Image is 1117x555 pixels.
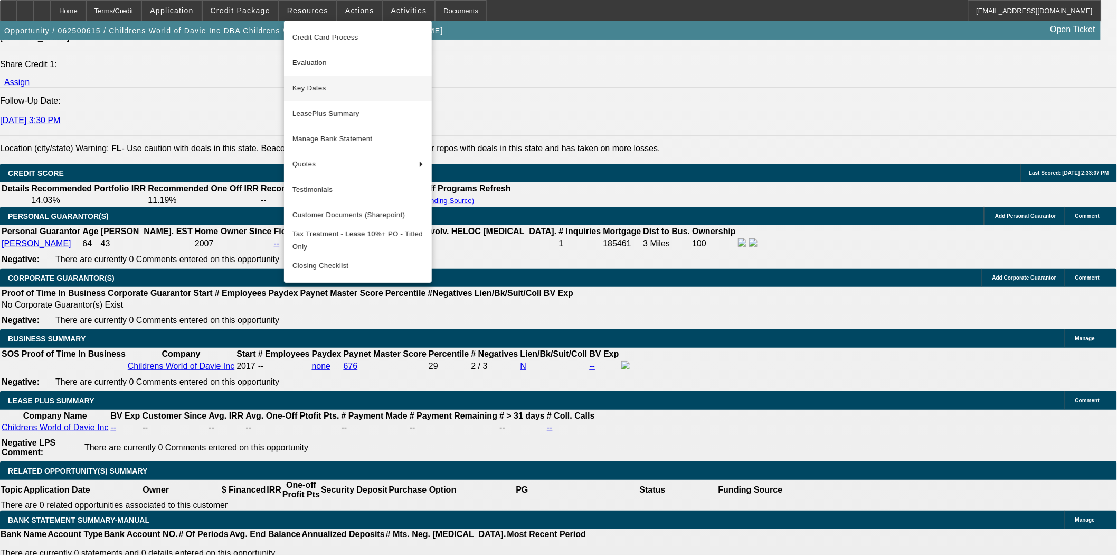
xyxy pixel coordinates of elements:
[292,107,423,120] span: LeasePlus Summary
[292,209,423,221] span: Customer Documents (Sharepoint)
[292,158,411,171] span: Quotes
[292,57,423,69] span: Evaluation
[292,31,423,44] span: Credit Card Process
[292,262,349,270] span: Closing Checklist
[292,133,423,145] span: Manage Bank Statement
[292,228,423,253] span: Tax Treatment - Lease 10%+ PO - Titled Only
[292,183,423,196] span: Testimonials
[292,82,423,95] span: Key Dates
